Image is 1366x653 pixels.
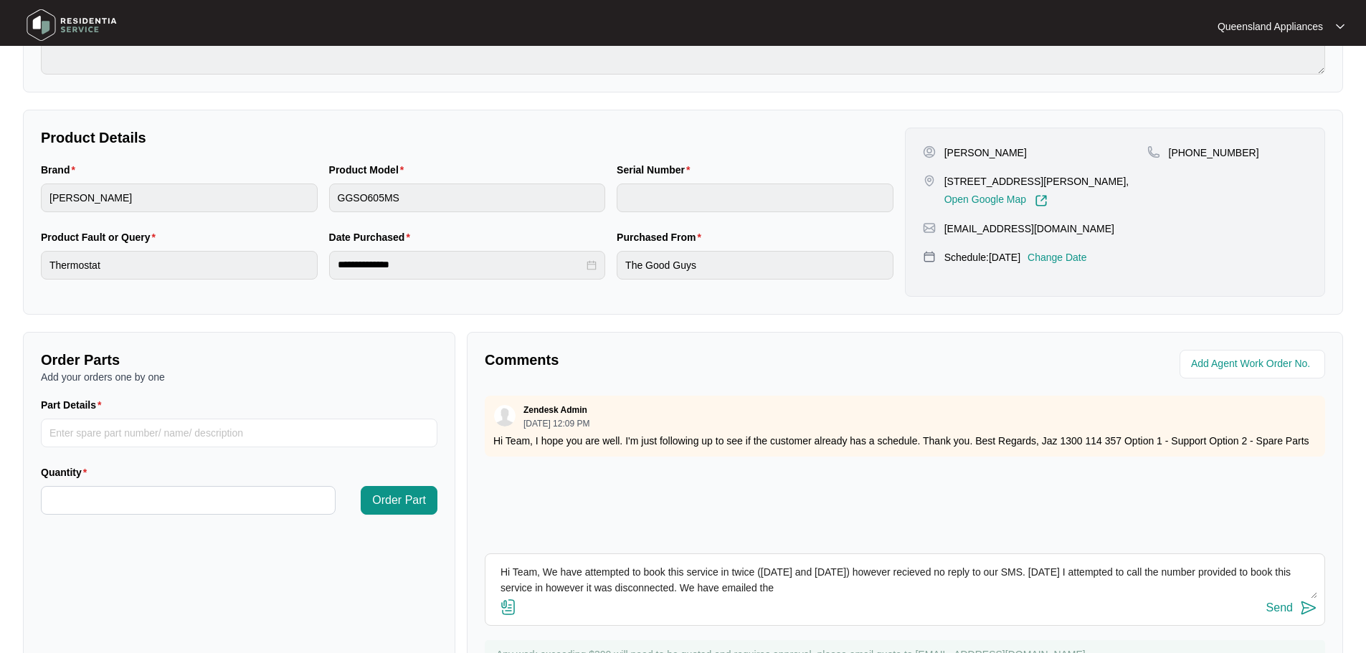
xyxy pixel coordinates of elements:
label: Date Purchased [329,230,416,244]
a: Open Google Map [944,194,1048,207]
input: Purchased From [617,251,893,280]
p: Zendesk Admin [523,404,587,416]
img: dropdown arrow [1336,23,1344,30]
label: Purchased From [617,230,707,244]
img: Link-External [1035,194,1048,207]
p: [EMAIL_ADDRESS][DOMAIN_NAME] [944,221,1114,236]
p: Change Date [1028,250,1087,264]
p: Comments [485,350,895,370]
input: Date Purchased [338,257,584,272]
input: Add Agent Work Order No. [1191,356,1317,373]
p: Product Details [41,128,893,148]
p: [STREET_ADDRESS][PERSON_NAME], [944,174,1129,189]
button: Send [1266,599,1317,618]
label: Product Model [329,163,410,177]
input: Product Fault or Query [41,251,318,280]
textarea: Hi Team, We have attempted to book this service in twice ([DATE] and [DATE]) however recieved no ... [493,561,1317,599]
label: Brand [41,163,81,177]
input: Quantity [42,487,335,514]
img: send-icon.svg [1300,599,1317,616]
p: Order Parts [41,350,437,370]
p: [PHONE_NUMBER] [1169,146,1259,160]
div: Send [1266,601,1293,614]
label: Product Fault or Query [41,230,161,244]
img: map-pin [923,174,936,187]
label: Quantity [41,465,93,480]
img: residentia service logo [22,4,122,47]
input: Serial Number [617,183,893,212]
img: map-pin [1147,146,1160,158]
label: Part Details [41,398,108,412]
input: Brand [41,183,318,212]
img: file-attachment-doc.svg [500,599,517,616]
input: Product Model [329,183,606,212]
p: Schedule: [DATE] [944,250,1020,264]
img: map-pin [923,250,936,263]
button: Order Part [361,486,437,515]
label: Serial Number [617,163,696,177]
p: [PERSON_NAME] [944,146,1027,160]
p: Add your orders one by one [41,370,437,384]
img: user.svg [494,405,516,426]
img: map-pin [923,221,936,234]
img: user-pin [923,146,936,158]
p: Queensland Appliances [1218,19,1323,34]
input: Part Details [41,419,437,447]
p: Hi Team, I hope you are well. I'm just following up to see if the customer already has a schedule... [493,434,1317,448]
p: [DATE] 12:09 PM [523,419,589,428]
span: Order Part [372,492,426,509]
